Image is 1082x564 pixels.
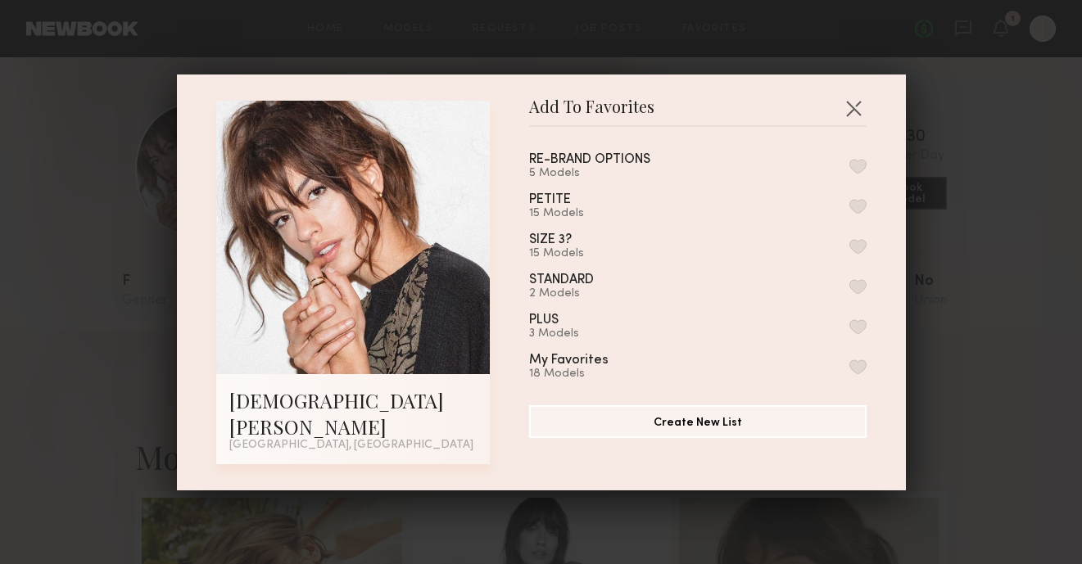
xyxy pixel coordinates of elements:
button: Close [840,95,867,121]
span: Add To Favorites [529,101,654,125]
div: 15 Models [529,207,610,220]
div: [GEOGRAPHIC_DATA], [GEOGRAPHIC_DATA] [229,440,477,451]
div: My Favorites [529,354,609,368]
div: 15 Models [529,247,611,260]
div: RE-BRAND OPTIONS [529,153,650,167]
div: STANDARD [529,273,594,287]
div: SIZE 3? [529,233,572,247]
div: 5 Models [529,167,690,180]
div: 2 Models [529,287,633,300]
button: Create New List [529,405,867,438]
div: 18 Models [529,368,648,381]
div: 3 Models [529,327,598,341]
div: [DEMOGRAPHIC_DATA][PERSON_NAME] [229,387,477,440]
div: PETITE [529,193,571,207]
div: PLUS [529,314,559,327]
